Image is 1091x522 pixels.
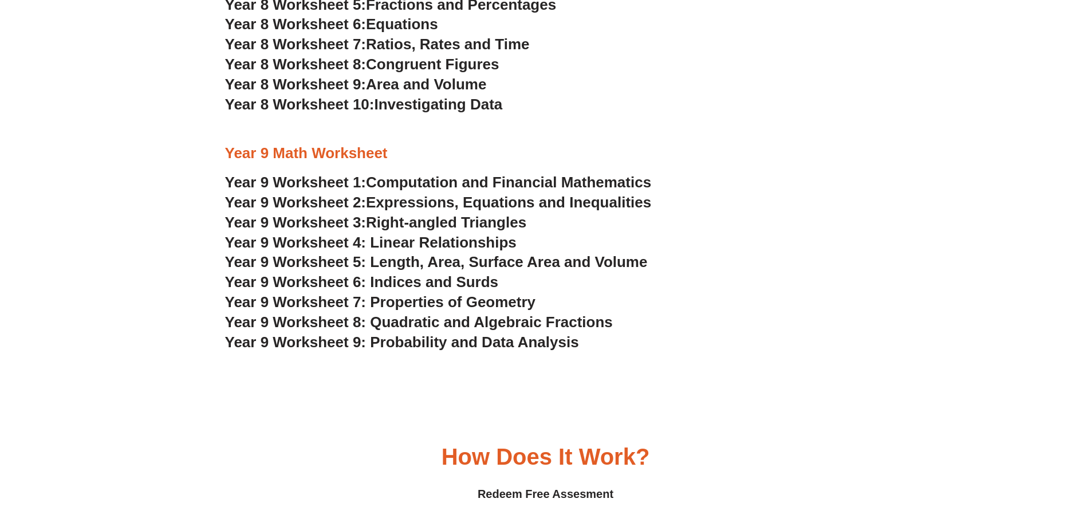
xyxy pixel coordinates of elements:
[225,253,648,270] a: Year 9 Worksheet 5: Length, Area, Surface Area and Volume
[225,36,530,53] a: Year 8 Worksheet 7:Ratios, Rates and Time
[225,96,375,113] span: Year 8 Worksheet 10:
[225,96,503,113] a: Year 8 Worksheet 10:Investigating Data
[366,56,499,73] span: Congruent Figures
[225,313,613,331] a: Year 9 Worksheet 8: Quadratic and Algebraic Fractions
[366,36,529,53] span: Ratios, Rates and Time
[225,56,367,73] span: Year 8 Worksheet 8:
[366,174,651,191] span: Computation and Financial Mathematics
[225,15,438,33] a: Year 8 Worksheet 6:Equations
[225,293,536,311] a: Year 9 Worksheet 7: Properties of Geometry
[225,36,367,53] span: Year 8 Worksheet 7:
[366,214,526,231] span: Right-angled Triangles
[88,485,1004,503] h4: Redeem Free Assesment
[225,194,367,211] span: Year 9 Worksheet 2:
[374,96,502,113] span: Investigating Data
[225,234,517,251] a: Year 9 Worksheet 4: Linear Relationships
[366,194,651,211] span: Expressions, Equations and Inequalities
[225,56,499,73] a: Year 8 Worksheet 8:Congruent Figures
[442,445,650,468] h3: How Does it Work?
[366,76,486,93] span: Area and Volume
[366,15,438,33] span: Equations
[225,76,367,93] span: Year 8 Worksheet 9:
[225,76,487,93] a: Year 8 Worksheet 9:Area and Volume
[225,15,367,33] span: Year 8 Worksheet 6:
[900,393,1091,522] iframe: Chat Widget
[225,174,652,191] a: Year 9 Worksheet 1:Computation and Financial Mathematics
[225,333,579,351] a: Year 9 Worksheet 9: Probability and Data Analysis
[225,194,652,211] a: Year 9 Worksheet 2:Expressions, Equations and Inequalities
[225,174,367,191] span: Year 9 Worksheet 1:
[225,214,527,231] a: Year 9 Worksheet 3:Right-angled Triangles
[225,214,367,231] span: Year 9 Worksheet 3:
[225,273,499,291] a: Year 9 Worksheet 6: Indices and Surds
[225,144,867,163] h3: Year 9 Math Worksheet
